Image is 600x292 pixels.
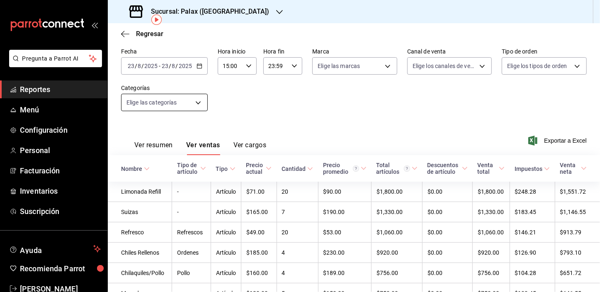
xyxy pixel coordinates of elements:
[318,182,372,202] td: $90.00
[176,63,178,69] span: /
[372,243,423,263] td: $920.00
[172,222,211,243] td: Refrescos
[20,145,101,156] span: Personal
[141,63,144,69] span: /
[282,165,306,172] div: Cantidad
[555,182,600,202] td: $1,551.72
[530,136,587,146] button: Exportar a Excel
[507,62,567,70] span: Elige los tipos de orden
[216,165,236,172] span: Tipo
[555,243,600,263] td: $793.10
[172,202,211,222] td: -
[560,162,587,175] span: Venta neta
[510,263,555,283] td: $104.28
[211,243,241,263] td: Artículo
[515,165,542,172] div: Impuestos
[473,222,510,243] td: $1,060.00
[312,49,397,55] label: Marca
[515,165,550,172] span: Impuestos
[22,54,89,63] span: Pregunta a Parrot AI
[372,222,423,243] td: $1,060.00
[428,162,460,175] div: Descuentos de artículo
[211,222,241,243] td: Artículo
[423,222,473,243] td: $0.00
[277,243,318,263] td: 4
[277,202,318,222] td: 7
[241,182,277,202] td: $71.00
[263,49,302,55] label: Hora fin
[423,243,473,263] td: $0.00
[510,243,555,263] td: $126.90
[510,202,555,222] td: $183.45
[277,182,318,202] td: 20
[121,165,142,172] div: Nombre
[211,182,241,202] td: Artículo
[159,63,160,69] span: -
[172,63,176,69] input: --
[277,222,318,243] td: 20
[161,63,169,69] input: --
[135,63,137,69] span: /
[323,162,359,175] div: Precio promedio
[510,182,555,202] td: $248.28
[473,263,510,283] td: $756.00
[372,202,423,222] td: $1,330.00
[246,162,264,175] div: Precio actual
[318,243,372,263] td: $230.00
[20,124,101,136] span: Configuración
[323,162,367,175] span: Precio promedio
[177,162,199,175] div: Tipo de artículo
[428,162,468,175] span: Descuentos de artículo
[9,50,102,67] button: Pregunta a Parrot AI
[144,63,158,69] input: ----
[211,202,241,222] td: Artículo
[121,49,208,55] label: Fecha
[151,15,162,25] img: Tooltip marker
[172,182,211,202] td: -
[413,62,477,70] span: Elige los canales de venta
[172,263,211,283] td: Pollo
[233,141,267,155] button: Ver cargos
[144,7,270,17] h3: Sucursal: Palax ([GEOGRAPHIC_DATA])
[282,165,313,172] span: Cantidad
[246,162,272,175] span: Precio actual
[555,222,600,243] td: $913.79
[20,244,90,254] span: Ayuda
[555,202,600,222] td: $1,146.55
[241,243,277,263] td: $185.00
[121,165,150,172] span: Nombre
[277,263,318,283] td: 4
[169,63,171,69] span: /
[137,63,141,69] input: --
[407,49,492,55] label: Canal de venta
[6,60,102,69] a: Pregunta a Parrot AI
[241,222,277,243] td: $49.00
[134,141,173,155] button: Ver resumen
[126,98,177,107] span: Elige las categorías
[91,22,98,28] button: open_drawer_menu
[502,49,587,55] label: Tipo de orden
[108,222,172,243] td: Refresco
[108,263,172,283] td: Chilaquiles/Pollo
[404,165,410,172] svg: El total artículos considera cambios de precios en los artículos así como costos adicionales por ...
[510,222,555,243] td: $146.21
[555,263,600,283] td: $651.72
[134,141,266,155] div: navigation tabs
[20,84,101,95] span: Reportes
[218,49,257,55] label: Hora inicio
[473,182,510,202] td: $1,800.00
[20,104,101,115] span: Menú
[178,63,192,69] input: ----
[318,263,372,283] td: $189.00
[20,206,101,217] span: Suscripción
[372,263,423,283] td: $756.00
[108,243,172,263] td: Chiles Rellenos
[318,62,360,70] span: Elige las marcas
[121,30,163,38] button: Regresar
[372,182,423,202] td: $1,800.00
[318,222,372,243] td: $53.00
[20,263,101,274] span: Recomienda Parrot
[177,162,206,175] span: Tipo de artículo
[377,162,410,175] div: Total artículos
